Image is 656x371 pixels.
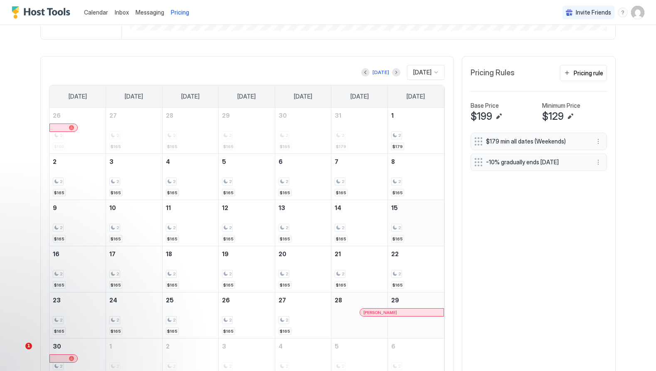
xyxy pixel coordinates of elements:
span: 12 [222,204,228,211]
td: November 17, 2025 [106,246,163,292]
span: $165 [392,236,403,242]
span: 4 [279,343,283,350]
td: November 28, 2025 [331,292,388,339]
a: October 28, 2025 [163,108,219,123]
span: 10 [109,204,116,211]
a: November 26, 2025 [219,292,275,308]
span: [DATE] [125,93,143,100]
span: [PERSON_NAME] [363,310,397,315]
span: 2 [229,225,232,230]
td: November 12, 2025 [219,200,275,246]
button: Edit [565,111,575,121]
span: $165 [280,190,290,195]
span: 9 [53,204,57,211]
span: 2 [60,179,62,184]
a: Friday [342,85,377,108]
a: November 27, 2025 [275,292,331,308]
span: Inbox [115,9,129,16]
span: $179 min all dates (Weekends) [486,138,585,145]
td: November 5, 2025 [219,154,275,200]
span: $179 [392,144,403,149]
span: Base Price [471,102,499,109]
a: November 16, 2025 [49,246,106,262]
a: Monday [116,85,151,108]
span: $165 [54,190,64,195]
span: 26 [53,112,61,119]
span: 20 [279,250,286,257]
td: October 28, 2025 [162,108,219,154]
iframe: Intercom notifications message [6,290,173,349]
td: November 20, 2025 [275,246,331,292]
span: 15 [391,204,398,211]
span: 2 [173,225,175,230]
span: Messaging [136,9,164,16]
span: 2 [398,271,401,277]
span: 18 [166,250,172,257]
a: November 4, 2025 [163,154,219,169]
span: [DATE] [350,93,369,100]
span: 4 [166,158,170,165]
span: $199 [471,110,492,123]
span: 31 [335,112,341,119]
td: November 22, 2025 [387,246,444,292]
a: November 5, 2025 [219,154,275,169]
span: 3 [109,158,113,165]
a: Sunday [60,85,95,108]
span: $165 [223,329,234,334]
span: 26 [222,297,230,304]
span: $165 [167,190,178,195]
a: November 17, 2025 [106,246,162,262]
span: $165 [336,282,346,288]
a: Saturday [398,85,433,108]
span: 2 [229,317,232,323]
span: 28 [335,297,342,304]
span: $165 [223,282,234,288]
a: December 4, 2025 [275,339,331,354]
a: Host Tools Logo [12,6,74,19]
span: 5 [335,343,339,350]
span: $165 [111,282,121,288]
span: 27 [109,112,117,119]
span: 2 [116,179,119,184]
iframe: Intercom live chat [8,343,28,363]
span: 13 [279,204,285,211]
div: Pricing rule [574,69,603,77]
span: 1 [391,112,394,119]
td: November 16, 2025 [49,246,106,292]
div: [DATE] [372,69,389,76]
span: $165 [167,236,178,242]
a: November 3, 2025 [106,154,162,169]
div: $179 min all dates (Weekends) menu [471,133,607,150]
span: Invite Friends [576,9,611,16]
span: 6 [391,343,395,350]
span: 2 [116,225,119,230]
a: November 9, 2025 [49,200,106,215]
span: [DATE] [181,93,200,100]
span: 1 [25,343,32,349]
span: [DATE] [294,93,312,100]
span: 2 [286,225,288,230]
td: October 30, 2025 [275,108,331,154]
a: November 6, 2025 [275,154,331,169]
a: November 13, 2025 [275,200,331,215]
td: November 26, 2025 [219,292,275,339]
a: December 2, 2025 [163,339,219,354]
span: 14 [335,204,341,211]
button: Pricing rule [560,65,607,81]
span: $165 [280,236,290,242]
a: November 7, 2025 [331,154,387,169]
span: $165 [111,190,121,195]
a: November 28, 2025 [331,292,387,308]
a: Calendar [84,8,108,17]
span: 2 [173,179,175,184]
td: November 4, 2025 [162,154,219,200]
a: November 1, 2025 [388,108,444,123]
span: $165 [111,236,121,242]
a: November 30, 2025 [49,339,106,354]
span: 2 [60,271,62,277]
a: November 8, 2025 [388,154,444,169]
a: November 21, 2025 [331,246,387,262]
a: December 3, 2025 [219,339,275,354]
div: menu [593,136,603,146]
td: November 10, 2025 [106,200,163,246]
